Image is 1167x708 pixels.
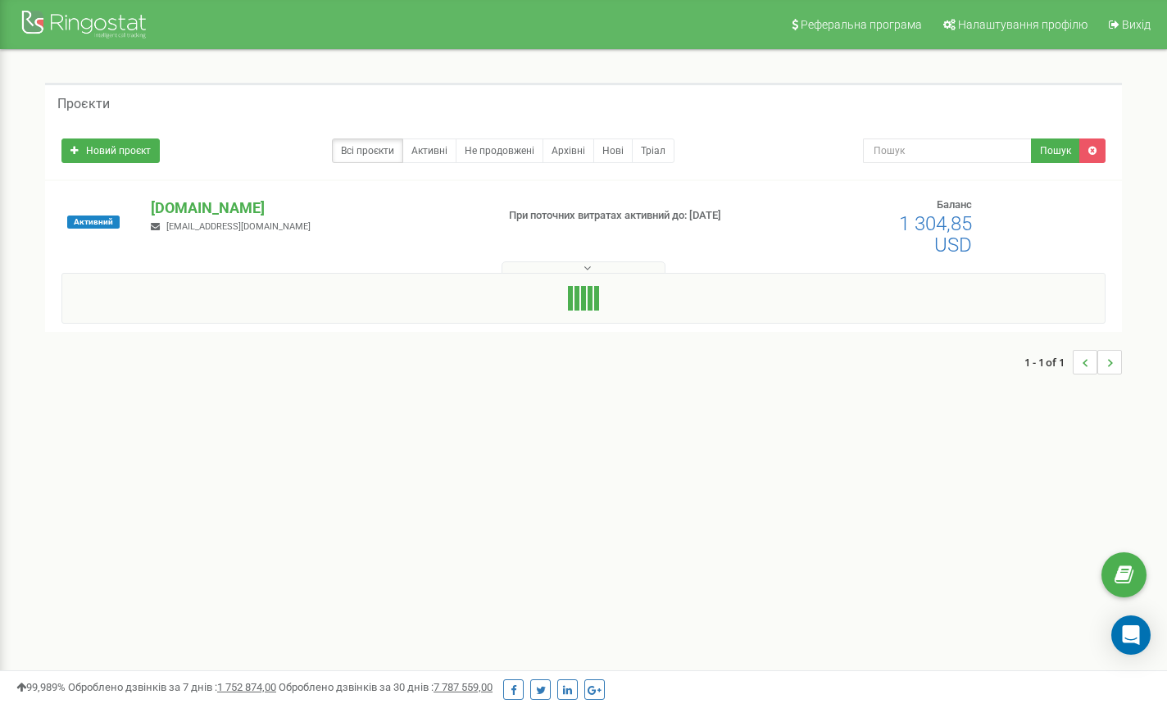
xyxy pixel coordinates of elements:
[863,138,1032,163] input: Пошук
[166,221,311,232] span: [EMAIL_ADDRESS][DOMAIN_NAME]
[899,212,972,256] span: 1 304,85 USD
[1111,615,1151,655] div: Open Intercom Messenger
[801,18,922,31] span: Реферальна програма
[937,198,972,211] span: Баланс
[958,18,1088,31] span: Налаштування профілю
[16,681,66,693] span: 99,989%
[509,208,752,224] p: При поточних витратах активний до: [DATE]
[151,197,483,219] p: [DOMAIN_NAME]
[68,681,276,693] span: Оброблено дзвінків за 7 днів :
[632,138,674,163] a: Тріал
[434,681,493,693] u: 7 787 559,00
[57,97,110,111] h5: Проєкти
[217,681,276,693] u: 1 752 874,00
[1024,350,1073,374] span: 1 - 1 of 1
[593,138,633,163] a: Нові
[1122,18,1151,31] span: Вихід
[332,138,403,163] a: Всі проєкти
[61,138,160,163] a: Новий проєкт
[402,138,456,163] a: Активні
[279,681,493,693] span: Оброблено дзвінків за 30 днів :
[456,138,543,163] a: Не продовжені
[67,216,120,229] span: Активний
[1024,334,1122,391] nav: ...
[1031,138,1080,163] button: Пошук
[543,138,594,163] a: Архівні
